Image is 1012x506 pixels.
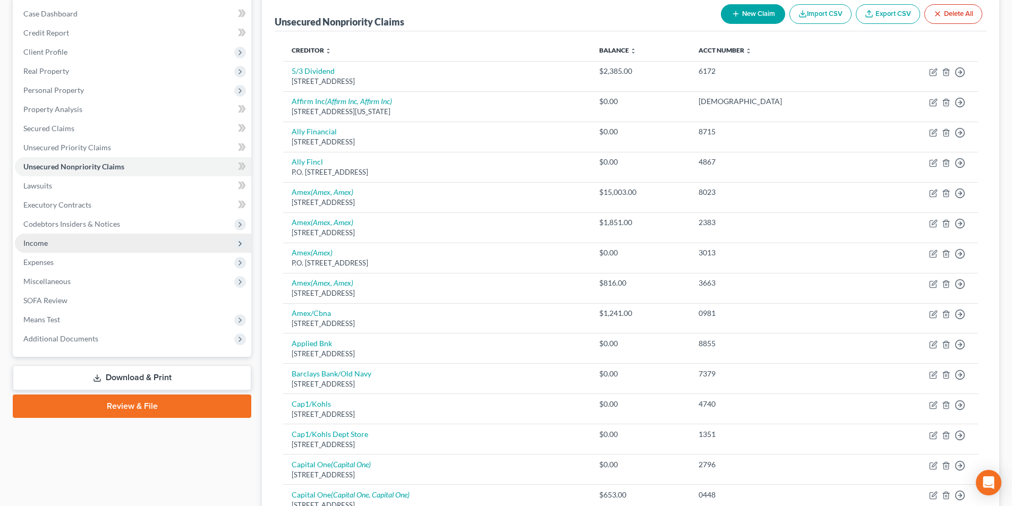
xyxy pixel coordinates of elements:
div: $1,851.00 [599,217,681,228]
div: P.O. [STREET_ADDRESS] [292,258,582,268]
div: $15,003.00 [599,187,681,198]
span: Credit Report [23,28,69,37]
i: (Amex, Amex) [311,187,353,196]
i: (Amex, Amex) [311,218,353,227]
a: Cap1/Kohls [292,399,331,408]
a: Barclays Bank/Old Navy [292,369,371,378]
div: 6172 [699,66,865,76]
div: [STREET_ADDRESS] [292,379,582,389]
div: $0.00 [599,459,681,470]
a: Capital One(Capital One) [292,460,371,469]
a: Creditor unfold_more [292,46,331,54]
button: Delete All [924,4,982,24]
div: [STREET_ADDRESS] [292,76,582,87]
div: [STREET_ADDRESS] [292,228,582,238]
span: Codebtors Insiders & Notices [23,219,120,228]
span: Miscellaneous [23,277,71,286]
i: (Capital One) [331,460,371,469]
div: 0448 [699,490,865,500]
div: 8855 [699,338,865,349]
span: Case Dashboard [23,9,78,18]
i: (Affirm Inc, Affirm Inc) [325,97,392,106]
a: Review & File [13,394,251,418]
div: $2,385.00 [599,66,681,76]
div: 4740 [699,399,865,409]
div: [STREET_ADDRESS] [292,288,582,298]
a: Applied Bnk [292,339,332,348]
div: [STREET_ADDRESS] [292,440,582,450]
span: Real Property [23,66,69,75]
a: Amex(Amex) [292,248,333,257]
div: 2796 [699,459,865,470]
div: 4867 [699,157,865,167]
span: Lawsuits [23,181,52,190]
span: Unsecured Nonpriority Claims [23,162,124,171]
div: 7379 [699,368,865,379]
div: [STREET_ADDRESS] [292,198,582,208]
a: Property Analysis [15,100,251,119]
div: $816.00 [599,278,681,288]
a: Case Dashboard [15,4,251,23]
i: (Amex) [311,248,333,257]
div: 8023 [699,187,865,198]
a: Unsecured Nonpriority Claims [15,157,251,176]
a: Secured Claims [15,119,251,138]
div: $653.00 [599,490,681,500]
a: Affirm Inc(Affirm Inc, Affirm Inc) [292,97,392,106]
div: $0.00 [599,429,681,440]
span: Additional Documents [23,334,98,343]
button: New Claim [721,4,785,24]
div: $0.00 [599,96,681,107]
button: Import CSV [789,4,852,24]
a: 5/3 Dividend [292,66,335,75]
div: [STREET_ADDRESS] [292,137,582,147]
span: Means Test [23,315,60,324]
a: Unsecured Priority Claims [15,138,251,157]
div: [STREET_ADDRESS] [292,319,582,329]
div: [STREET_ADDRESS] [292,409,582,419]
i: unfold_more [325,48,331,54]
a: Download & Print [13,365,251,390]
i: unfold_more [630,48,636,54]
a: Capital One(Capital One, Capital One) [292,490,410,499]
div: $0.00 [599,399,681,409]
span: Expenses [23,258,54,267]
a: Amex(Amex, Amex) [292,218,353,227]
i: (Amex, Amex) [311,278,353,287]
div: Open Intercom Messenger [976,470,1001,495]
div: P.O. [STREET_ADDRESS] [292,167,582,177]
span: Income [23,238,48,247]
a: SOFA Review [15,291,251,310]
a: Ally Financial [292,127,337,136]
a: Export CSV [856,4,920,24]
div: 2383 [699,217,865,228]
div: [STREET_ADDRESS] [292,470,582,480]
div: [STREET_ADDRESS][US_STATE] [292,107,582,117]
div: [DEMOGRAPHIC_DATA] [699,96,865,107]
span: Secured Claims [23,124,74,133]
div: 8715 [699,126,865,137]
a: Amex/Cbna [292,308,331,318]
a: Cap1/Kohls Dept Store [292,430,368,439]
div: $0.00 [599,247,681,258]
span: Client Profile [23,47,67,56]
span: Property Analysis [23,105,82,114]
span: Personal Property [23,85,84,95]
span: Executory Contracts [23,200,91,209]
span: SOFA Review [23,296,67,305]
a: Executory Contracts [15,195,251,215]
a: Balance unfold_more [599,46,636,54]
i: unfold_more [745,48,752,54]
span: Unsecured Priority Claims [23,143,111,152]
a: Lawsuits [15,176,251,195]
div: $0.00 [599,126,681,137]
div: 3013 [699,247,865,258]
a: Ally Fincl [292,157,323,166]
div: 3663 [699,278,865,288]
a: Amex(Amex, Amex) [292,187,353,196]
a: Acct Number unfold_more [699,46,752,54]
div: $1,241.00 [599,308,681,319]
div: $0.00 [599,338,681,349]
a: Credit Report [15,23,251,42]
i: (Capital One, Capital One) [331,490,410,499]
